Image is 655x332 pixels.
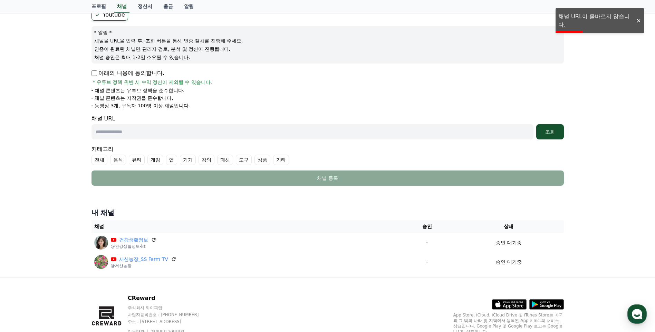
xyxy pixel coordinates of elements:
[119,256,168,263] a: 서산농장_SS Farm TV
[46,219,89,236] a: 대화
[94,236,108,250] img: 건강생활정보
[91,220,401,233] th: 채널
[536,124,564,139] button: 조회
[22,229,26,235] span: 홈
[91,9,128,21] label: Youtube
[94,255,108,269] img: 서산농장_SS Farm TV
[91,155,107,165] label: 전체
[63,230,71,235] span: 대화
[128,312,212,318] p: 사업자등록번호 : [PHONE_NUMBER]
[403,239,451,246] p: -
[403,258,451,266] p: -
[94,54,561,61] p: 채널 승인은 최대 1-2일 소요될 수 있습니다.
[105,175,550,182] div: 채널 등록
[128,305,212,311] p: 주식회사 와이피랩
[539,128,561,135] div: 조회
[254,155,270,165] label: 상품
[273,155,289,165] label: 기타
[400,220,454,233] th: 승인
[110,155,126,165] label: 음식
[496,258,521,266] p: 승인 대기중
[91,87,185,94] p: - 채널 콘텐츠는 유튜브 정책을 준수합니다.
[89,219,133,236] a: 설정
[111,263,176,268] p: @서산농장
[236,155,252,165] label: 도구
[147,155,163,165] label: 게임
[119,236,148,244] a: 건강생활정보
[93,79,212,86] span: * 유튜브 정책 위반 시 수익 정산이 제외될 수 있습니다.
[496,239,521,246] p: 승인 대기중
[91,95,173,101] p: - 채널 콘텐츠는 저작권을 준수합니다.
[2,219,46,236] a: 홈
[91,145,564,165] div: 카테고리
[91,170,564,186] button: 채널 등록
[166,155,177,165] label: 앱
[91,115,564,139] div: 채널 URL
[128,319,212,324] p: 주소 : [STREET_ADDRESS]
[91,69,164,77] p: 아래의 내용에 동의합니다.
[199,155,214,165] label: 강의
[128,294,212,302] p: CReward
[111,244,156,249] p: @건강생활정보-ks
[107,229,115,235] span: 설정
[180,155,196,165] label: 기기
[94,37,561,44] p: 채널을 URL을 입력 후, 조회 버튼을 통해 인증 절차를 진행해 주세요.
[217,155,233,165] label: 패션
[91,208,564,217] h4: 내 채널
[454,220,564,233] th: 상태
[91,102,190,109] p: - 동영상 3개, 구독자 100명 이상 채널입니다.
[129,155,145,165] label: 뷰티
[94,46,561,52] p: 인증이 완료된 채널만 관리자 검토, 분석 및 정산이 진행됩니다.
